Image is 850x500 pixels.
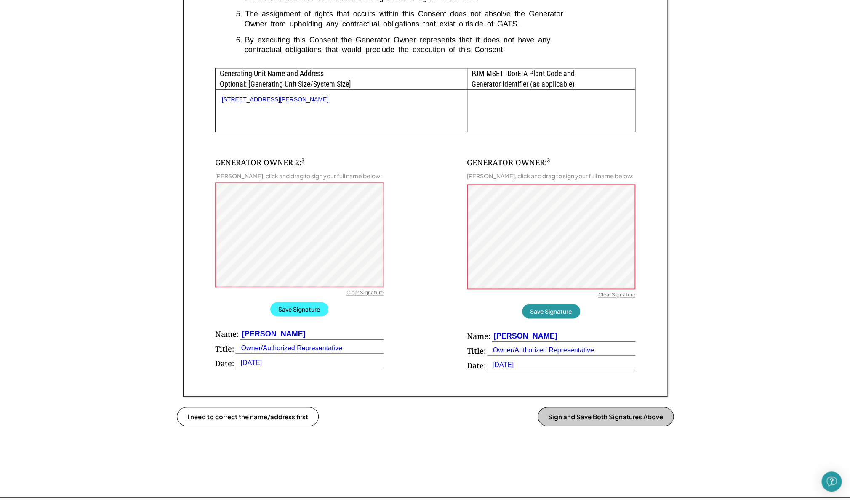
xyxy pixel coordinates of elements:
div: 6. [236,35,242,45]
button: I need to correct the name/address first [177,407,319,426]
div: Name: [215,329,239,339]
sup: 3 [301,156,305,164]
button: Sign and Save Both Signatures Above [538,407,674,426]
div: Generating Unit Name and Address Optional: [Generating Unit Size/System Size] [216,68,467,89]
div: [DATE] [487,360,514,370]
div: The assignment of rights that occurs within this Consent does not absolve the Generator [245,9,635,19]
div: [STREET_ADDRESS][PERSON_NAME] [222,96,461,103]
div: PJM MSET ID EIA Plant Code and Generator Identifier (as applicable) [467,68,634,89]
div: Date: [467,360,486,371]
button: Save Signature [522,304,580,318]
div: Title: [467,346,486,356]
div: GENERATOR OWNER: [467,157,550,168]
button: Save Signature [270,302,328,316]
div: Title: [215,344,234,354]
div: contractual obligations that would preclude the execution of this Consent. [236,45,635,55]
div: Clear Signature [346,289,384,298]
div: Owner from upholding any contractual obligations that exist outside of GATS. [236,19,635,29]
div: Date: [215,358,234,369]
div: By executing this Consent the Generator Owner represents that it does not have any [245,35,635,45]
div: Owner/Authorized Representative [235,344,342,353]
div: Name: [467,331,490,341]
div: GENERATOR OWNER 2: [215,157,305,168]
div: Open Intercom Messenger [821,471,842,492]
div: Owner/Authorized Representative [487,346,594,355]
sup: 3 [547,156,550,164]
div: Clear Signature [598,291,635,300]
u: or [512,69,517,78]
div: 5. [236,9,242,19]
div: [PERSON_NAME] [492,331,557,341]
div: [PERSON_NAME], click and drag to sign your full name below: [467,172,634,180]
div: [DATE] [235,358,262,368]
div: [PERSON_NAME] [240,329,306,339]
div: [PERSON_NAME], click and drag to sign your full name below: [215,172,382,180]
